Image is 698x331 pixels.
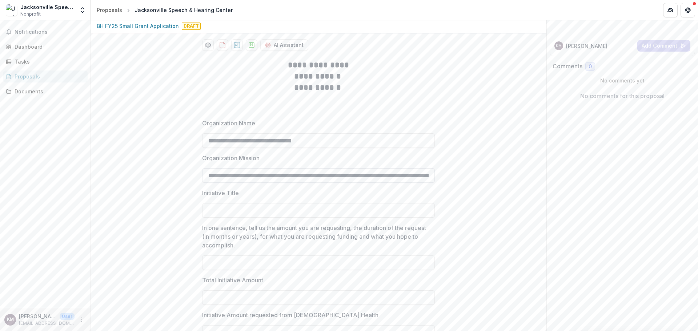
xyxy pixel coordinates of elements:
[15,29,85,35] span: Notifications
[20,11,41,17] span: Nonprofit
[3,26,88,38] button: Notifications
[246,39,257,51] button: download-proposal
[589,64,592,70] span: 0
[77,315,86,324] button: More
[19,312,57,320] p: [PERSON_NAME]
[60,313,75,320] p: User
[202,311,378,319] p: Initiative Amount requested from [DEMOGRAPHIC_DATA] Health
[231,39,243,51] button: download-proposal
[3,41,88,53] a: Dashboard
[182,23,201,30] span: Draft
[3,56,88,68] a: Tasks
[553,63,582,70] h2: Comments
[202,39,214,51] button: Preview 7edb0f1f-f1ea-4eac-a35c-2a8357d2cf51-0.pdf
[19,320,75,327] p: [EMAIL_ADDRESS][DOMAIN_NAME]
[202,189,239,197] p: Initiative Title
[202,119,255,128] p: Organization Name
[135,6,233,14] div: Jacksonville Speech & Hearing Center
[637,40,690,52] button: Add Comment
[553,77,693,84] p: No comments yet
[20,3,75,11] div: Jacksonville Speech and [GEOGRAPHIC_DATA]
[681,3,695,17] button: Get Help
[580,92,665,100] p: No comments for this proposal
[15,58,82,65] div: Tasks
[15,88,82,95] div: Documents
[94,5,125,15] a: Proposals
[663,3,678,17] button: Partners
[15,43,82,51] div: Dashboard
[97,6,122,14] div: Proposals
[97,22,179,30] p: BH FY25 Small Grant Application
[3,70,88,82] a: Proposals
[202,276,263,284] p: Total Initiative Amount
[94,5,236,15] nav: breadcrumb
[202,154,260,162] p: Organization Mission
[15,73,82,80] div: Proposals
[556,44,562,48] div: Kathleen McArthur
[6,4,17,16] img: Jacksonville Speech and Hearing Center
[217,39,228,51] button: download-proposal
[202,223,430,250] p: In one sentence, tell us the amount you are requesting, the duration of the request (in months or...
[566,42,607,50] p: [PERSON_NAME]
[77,3,88,17] button: Open entity switcher
[3,85,88,97] a: Documents
[7,317,14,322] div: Kathleen McArthur
[260,39,308,51] button: AI Assistant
